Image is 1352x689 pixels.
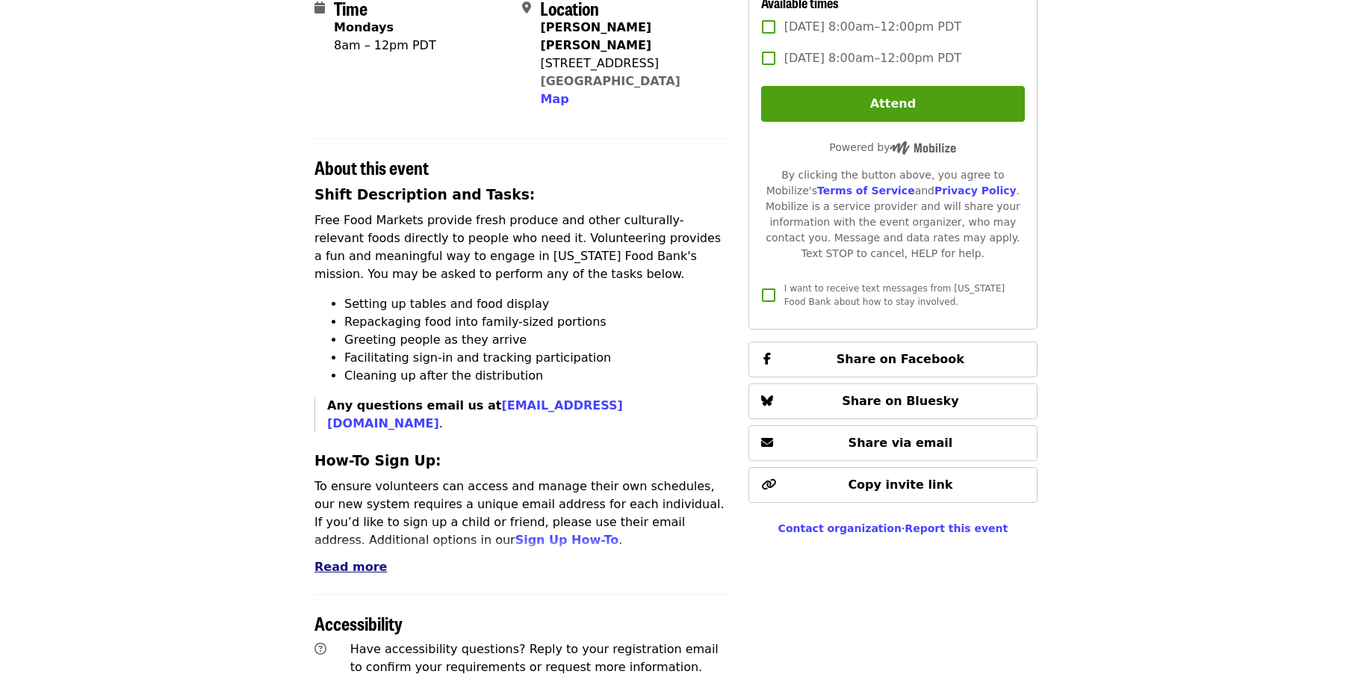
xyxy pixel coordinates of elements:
button: Read more [314,558,387,576]
i: question-circle icon [314,642,326,656]
h3: Shift Description and Tasks: [314,185,731,206]
li: Setting up tables and food display [344,295,731,313]
li: Cleaning up after the distribution [344,367,731,385]
h3: How-To Sign Up: [314,451,731,472]
li: Repackaging food into family-sized portions [344,313,731,331]
button: Copy invite link [748,467,1038,503]
p: . [327,397,731,433]
strong: [PERSON_NAME] [PERSON_NAME] [540,20,651,52]
span: Share on Facebook [837,352,964,366]
li: Facilitating sign-in and tracking participation [344,349,731,367]
div: 8am – 12pm PDT [334,37,436,55]
a: Report this event [905,522,1008,534]
span: Share via email [849,436,953,450]
span: Powered by [829,141,956,153]
strong: Mondays [334,20,394,34]
button: Map [540,90,568,108]
li: Greeting people as they arrive [344,331,731,349]
p: To ensure volunteers can access and manage their own schedules, our new system requires a unique ... [314,478,731,549]
a: Terms of Service [817,185,915,197]
span: Map [540,92,568,106]
button: Share on Facebook [748,342,1038,377]
div: By clicking the button above, you agree to Mobilize's and . Mobilize is a service provider and wi... [761,167,1025,262]
span: [DATE] 8:00am–12:00pm PDT [784,49,961,67]
span: About this event [314,154,429,180]
p: Free Food Markets provide fresh produce and other culturally-relevant foods directly to people wh... [314,211,731,283]
button: Share on Bluesky [748,383,1038,419]
i: calendar icon [314,1,325,15]
span: Copy invite link [848,478,952,492]
span: I want to receive text messages from [US_STATE] Food Bank about how to stay involved. [784,283,1005,307]
a: Privacy Policy [934,185,1017,197]
div: · [748,521,1038,537]
span: Share on Bluesky [842,394,959,408]
span: Have accessibility questions? Reply to your registration email to confirm your requirements or re... [350,642,719,674]
span: [DATE] 8:00am–12:00pm PDT [784,18,961,36]
span: Read more [314,560,387,574]
a: [GEOGRAPHIC_DATA] [540,74,680,88]
span: Accessibility [314,610,403,636]
strong: Any questions email us at [327,398,623,430]
div: [STREET_ADDRESS] [540,55,718,72]
a: Contact organization [778,522,902,534]
a: Sign Up How-To [515,533,619,547]
button: Share via email [748,425,1038,461]
img: Powered by Mobilize [890,141,956,155]
button: Attend [761,86,1025,122]
i: map-marker-alt icon [522,1,531,15]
